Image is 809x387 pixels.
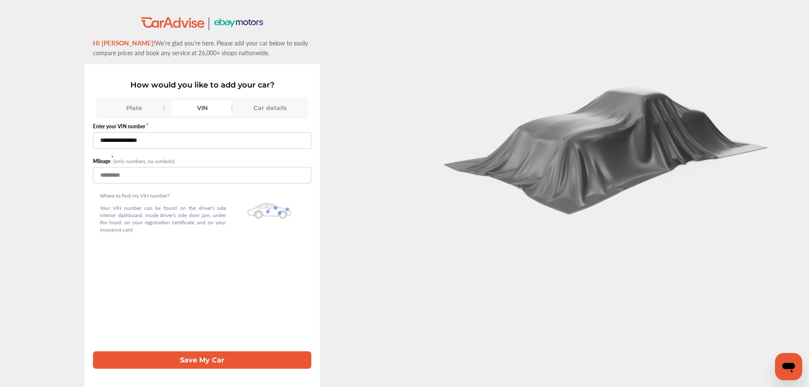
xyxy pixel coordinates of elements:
span: We’re glad you’re here. Please add your car below to easily compare prices and book any service a... [93,39,308,57]
p: Your VIN number can be found on the driver's side interior dashboard, inside driver's side door j... [100,204,226,233]
img: carCoverBlack.2823a3dccd746e18b3f8.png [437,77,777,215]
div: Plate [104,101,164,115]
div: Car details [240,101,300,115]
span: Hi [PERSON_NAME]! [93,38,155,47]
p: How would you like to add your car? [93,80,311,90]
button: Save My Car [93,351,311,369]
p: Where to find my VIN number? [100,192,226,199]
label: Mileage [93,158,113,165]
small: (only numbers, no symbols) [113,158,175,165]
img: olbwX0zPblBWoAAAAASUVORK5CYII= [248,203,291,219]
iframe: Button to launch messaging window [775,353,802,380]
div: VIN [172,101,232,115]
label: Enter your VIN number [93,123,311,130]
